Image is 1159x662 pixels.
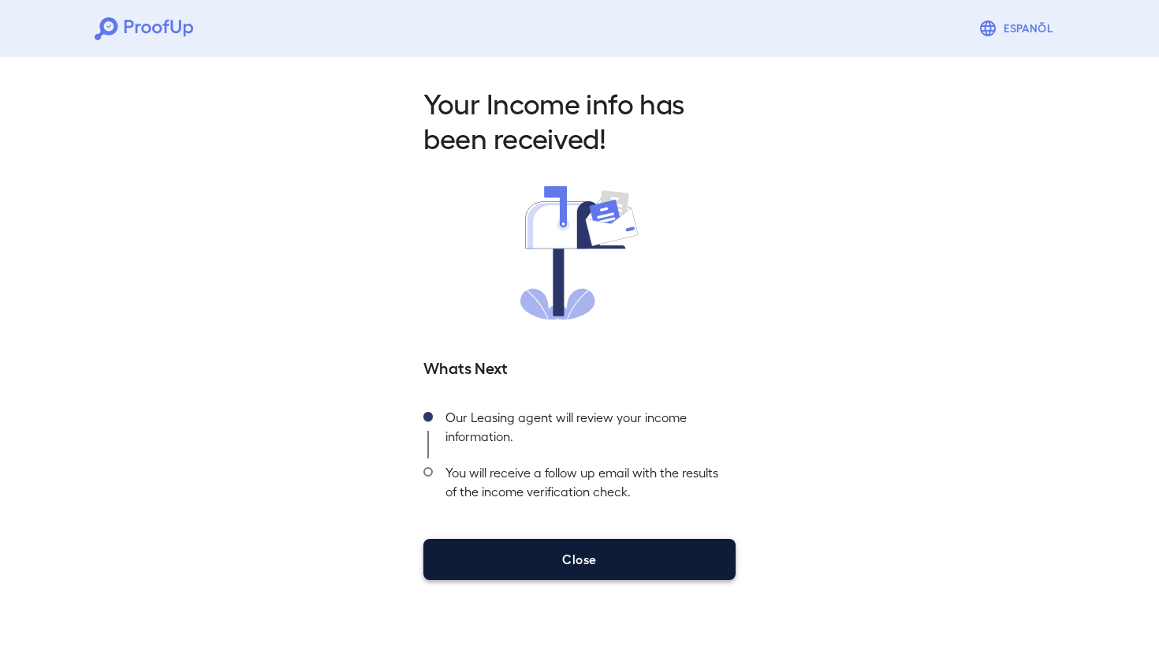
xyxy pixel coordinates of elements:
h2: Your Income info has been received! [423,85,736,155]
img: received.svg [520,186,639,320]
div: You will receive a follow up email with the results of the income verification check. [433,458,736,514]
button: Close [423,539,736,580]
div: Our Leasing agent will review your income information. [433,403,736,458]
button: Espanõl [972,13,1064,44]
h5: Whats Next [423,356,736,378]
